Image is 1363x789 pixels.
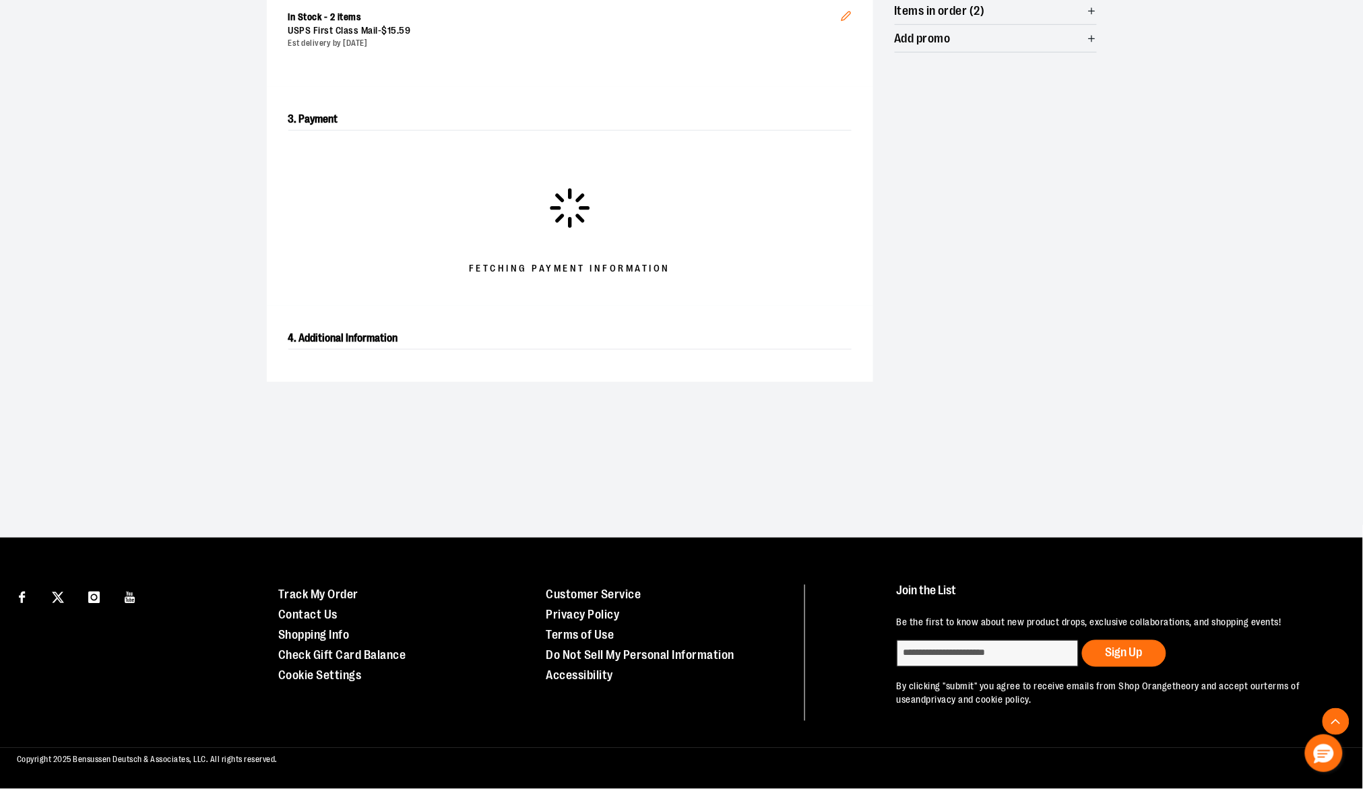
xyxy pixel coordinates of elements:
span: Add promo [895,32,951,45]
button: Back To Top [1323,708,1350,735]
span: Sign Up [1106,646,1143,660]
a: Do Not Sell My Personal Information [546,649,735,662]
a: terms of use [897,681,1300,705]
span: . [397,25,400,36]
p: By clicking "submit" you agree to receive emails from Shop Orangetheory and accept our and [897,681,1331,707]
a: Contact Us [278,608,338,622]
div: In Stock - 2 items [288,11,841,24]
span: 59 [400,25,411,36]
a: Check Gift Card Balance [278,649,406,662]
a: Visit our Facebook page [10,585,34,608]
p: Be the first to know about new product drops, exclusive collaborations, and shopping events! [897,617,1331,630]
a: privacy and cookie policy. [926,695,1032,705]
a: Privacy Policy [546,608,620,622]
div: Est delivery by [DATE] [288,38,841,49]
button: Hello, have a question? Let’s chat. [1305,734,1343,772]
a: Shopping Info [278,629,350,642]
div: USPS First Class Mail - [288,24,841,38]
button: Sign Up [1082,640,1166,667]
h2: 3. Payment [288,108,852,131]
input: enter email [897,640,1079,667]
a: Cookie Settings [278,669,362,683]
a: Customer Service [546,588,641,602]
a: Visit our X page [46,585,70,608]
span: 15 [387,25,397,36]
h4: Join the List [897,585,1331,610]
button: Add promo [895,25,1097,52]
h2: 4. Additional Information [288,327,852,350]
img: Twitter [52,592,64,604]
a: Visit our Instagram page [82,585,106,608]
span: Copyright 2025 Bensussen Deutsch & Associates, LLC. All rights reserved. [17,755,278,765]
span: $ [382,25,388,36]
a: Terms of Use [546,629,614,642]
span: Fetching Payment Information [469,262,670,276]
a: Accessibility [546,669,614,683]
span: Items in order (2) [895,5,985,18]
a: Visit our Youtube page [119,585,142,608]
a: Track My Order [278,588,358,602]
